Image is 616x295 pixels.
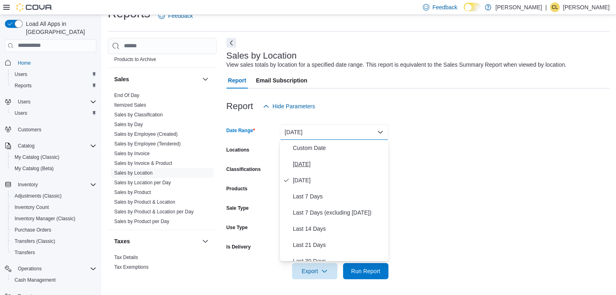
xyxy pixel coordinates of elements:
span: Transfers (Classic) [15,238,55,244]
span: Custom Date [293,143,385,153]
span: Products to Archive [114,56,156,63]
span: Users [11,108,96,118]
a: My Catalog (Beta) [11,164,57,173]
span: End Of Day [114,92,139,99]
button: Operations [15,264,45,274]
span: Sales by Employee (Tendered) [114,141,181,147]
a: Sales by Product & Location per Day [114,209,194,215]
a: Sales by Invoice [114,151,149,156]
span: Reports [11,81,96,91]
span: Sales by Day [114,121,143,128]
span: Inventory Manager (Classic) [15,215,75,222]
img: Cova [16,3,53,11]
h3: Sales [114,75,129,83]
span: My Catalog (Classic) [15,154,60,160]
button: Sales [200,74,210,84]
div: Taxes [108,253,217,275]
a: Tax Details [114,255,138,260]
span: Sales by Product [114,189,151,196]
a: Sales by Product [114,190,151,195]
button: Catalog [2,140,100,152]
button: Taxes [200,236,210,246]
a: Sales by Product & Location [114,199,175,205]
button: Operations [2,263,100,274]
span: Inventory Count [15,204,49,211]
span: Email Subscription [256,72,307,88]
button: Inventory Manager (Classic) [8,213,100,224]
button: Inventory Count [8,202,100,213]
span: [DATE] [293,175,385,185]
button: My Catalog (Beta) [8,163,100,174]
span: Feedback [433,3,457,11]
button: Run Report [343,263,388,279]
span: Users [18,99,30,105]
a: Feedback [155,8,196,24]
button: Home [2,57,100,69]
label: Date Range [226,127,255,134]
button: Customers [2,124,100,135]
button: Users [15,97,34,107]
div: Carissa Lavalle [550,2,560,12]
span: Transfers [15,249,35,256]
span: Operations [18,265,42,272]
span: Sales by Product per Day [114,218,169,225]
span: Last 7 Days (excluding [DATE]) [293,208,385,217]
button: [DATE] [280,124,388,140]
a: Sales by Invoice & Product [114,160,172,166]
a: Customers [15,125,45,135]
span: Feedback [168,12,193,20]
span: Load All Apps in [GEOGRAPHIC_DATA] [23,20,96,36]
p: [PERSON_NAME] [563,2,610,12]
a: Products to Archive [114,57,156,62]
span: Cash Management [15,277,55,283]
p: | [545,2,547,12]
a: Itemized Sales [114,102,146,108]
span: Inventory [18,181,38,188]
span: Inventory [15,180,96,190]
span: Tax Exemptions [114,264,149,270]
label: Is Delivery [226,244,251,250]
label: Products [226,185,247,192]
span: Home [15,58,96,68]
span: Adjustments (Classic) [15,193,62,199]
button: Adjustments (Classic) [8,190,100,202]
a: Users [11,70,30,79]
button: My Catalog (Classic) [8,152,100,163]
span: Hide Parameters [273,102,315,110]
a: Adjustments (Classic) [11,191,65,201]
div: View sales totals by location for a specified date range. This report is equivalent to the Sales ... [226,61,567,69]
button: Transfers [8,247,100,258]
span: Adjustments (Classic) [11,191,96,201]
h3: Taxes [114,237,130,245]
a: Transfers [11,248,38,257]
h3: Sales by Location [226,51,297,61]
span: Export [297,263,333,279]
span: My Catalog (Beta) [15,165,54,172]
span: Last 30 Days [293,256,385,266]
input: Dark Mode [464,3,481,11]
a: Inventory Count [11,202,52,212]
span: Last 7 Days [293,192,385,201]
a: My Catalog (Classic) [11,152,63,162]
span: Customers [15,124,96,135]
span: Customers [18,126,41,133]
a: Sales by Classification [114,112,163,118]
a: Transfers (Classic) [11,236,58,246]
span: Transfers [11,248,96,257]
button: Reports [8,80,100,91]
div: Products [108,45,217,67]
button: Users [2,96,100,107]
span: Report [228,72,246,88]
a: Sales by Day [114,122,143,127]
span: Sales by Product & Location [114,199,175,205]
span: Home [18,60,31,66]
a: Cash Management [11,275,59,285]
span: CL [552,2,558,12]
span: Last 14 Days [293,224,385,234]
span: Users [11,70,96,79]
span: Catalog [15,141,96,151]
